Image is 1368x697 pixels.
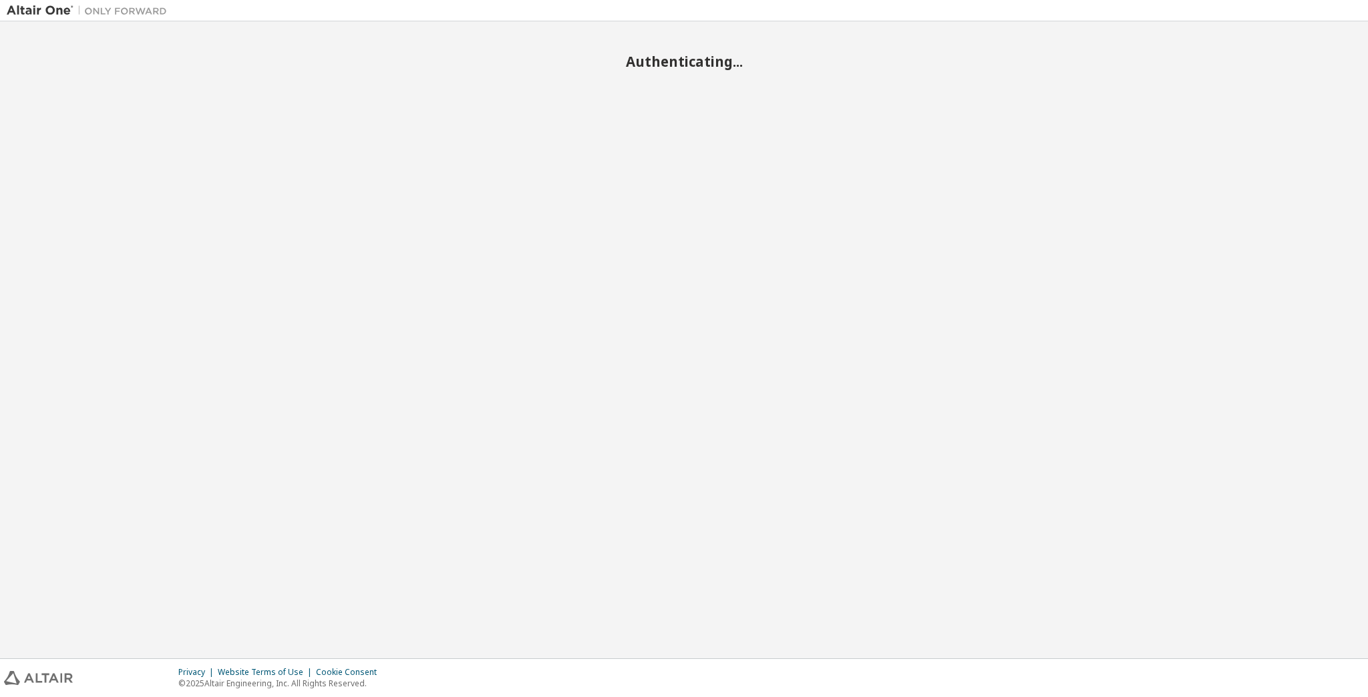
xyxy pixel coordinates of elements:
[178,678,385,689] p: © 2025 Altair Engineering, Inc. All Rights Reserved.
[316,667,385,678] div: Cookie Consent
[218,667,316,678] div: Website Terms of Use
[7,4,174,17] img: Altair One
[178,667,218,678] div: Privacy
[4,671,73,685] img: altair_logo.svg
[7,53,1361,70] h2: Authenticating...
